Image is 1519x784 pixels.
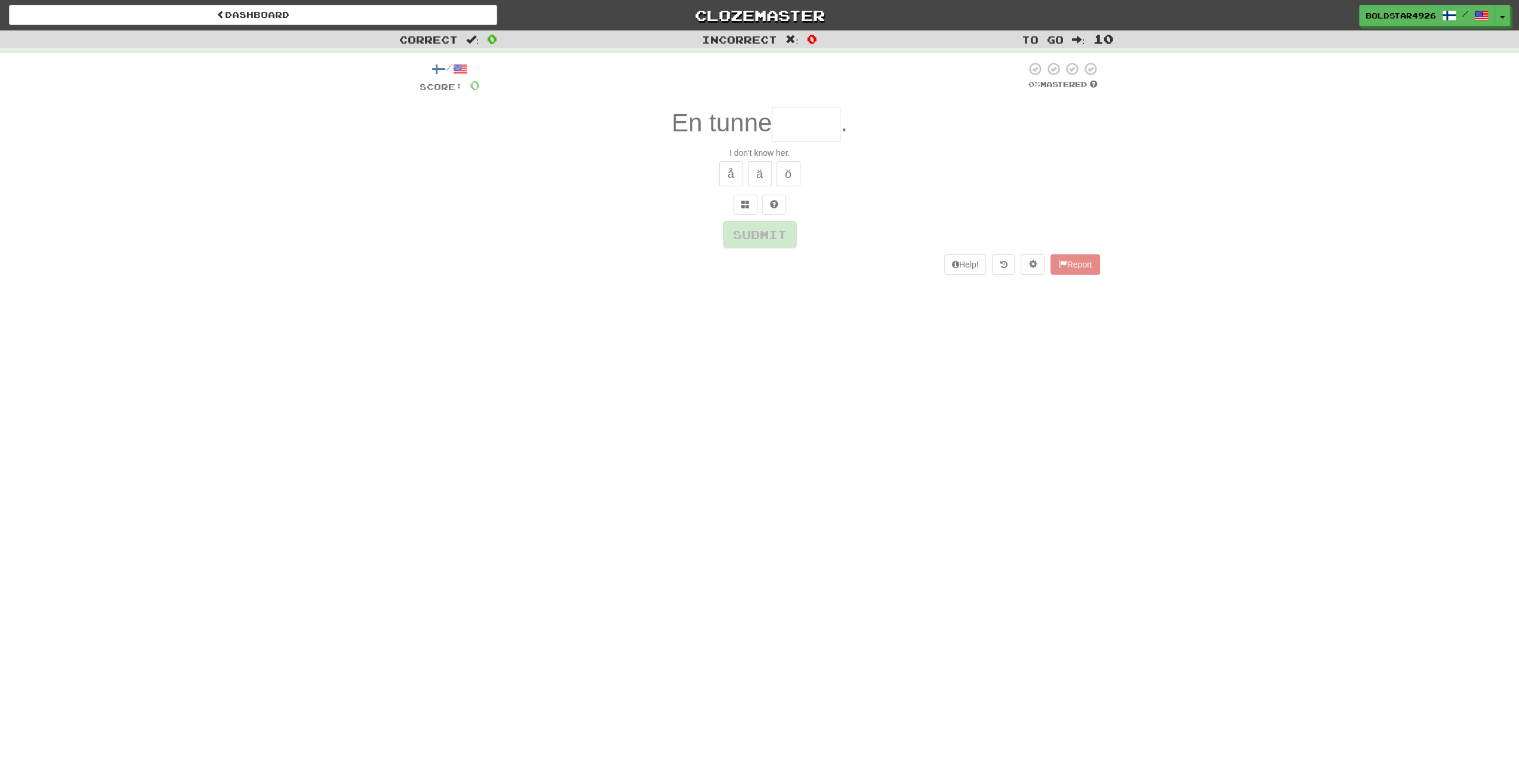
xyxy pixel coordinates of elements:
span: Score: [420,82,463,92]
a: Clozemaster [515,5,1003,26]
button: Submit [723,221,797,248]
span: To go [1022,33,1064,45]
span: : [785,35,799,45]
span: 0 [807,32,817,46]
span: 0 % [1028,79,1040,89]
span: Correct [399,33,458,45]
div: Mastered [1026,79,1100,90]
strong: Fluency Fast Track [739,53,806,61]
div: / [420,62,480,76]
button: Switch sentence to multiple choice alt+p [734,195,757,215]
button: Report [1050,254,1099,275]
button: Round history (alt+y) [992,254,1015,275]
button: å [719,161,743,186]
span: / [1462,10,1468,18]
span: 0 [470,78,480,93]
button: Single letter hint - you only get 1 per sentence and score half the points! alt+h [762,195,786,215]
span: : [466,35,479,45]
span: En tunne [671,109,772,137]
span: 10 [1093,32,1113,46]
a: BoldStar4926 / [1359,5,1495,26]
span: 0 [487,32,497,46]
span: : [1072,35,1085,45]
span: . [840,109,848,137]
button: ä [748,161,772,186]
button: Help! [944,254,987,275]
div: I don't know her. [420,147,1100,159]
span: BoldStar4926 [1366,10,1436,21]
button: ö [777,161,800,186]
span: Incorrect [702,33,777,45]
a: Dashboard [9,5,497,25]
